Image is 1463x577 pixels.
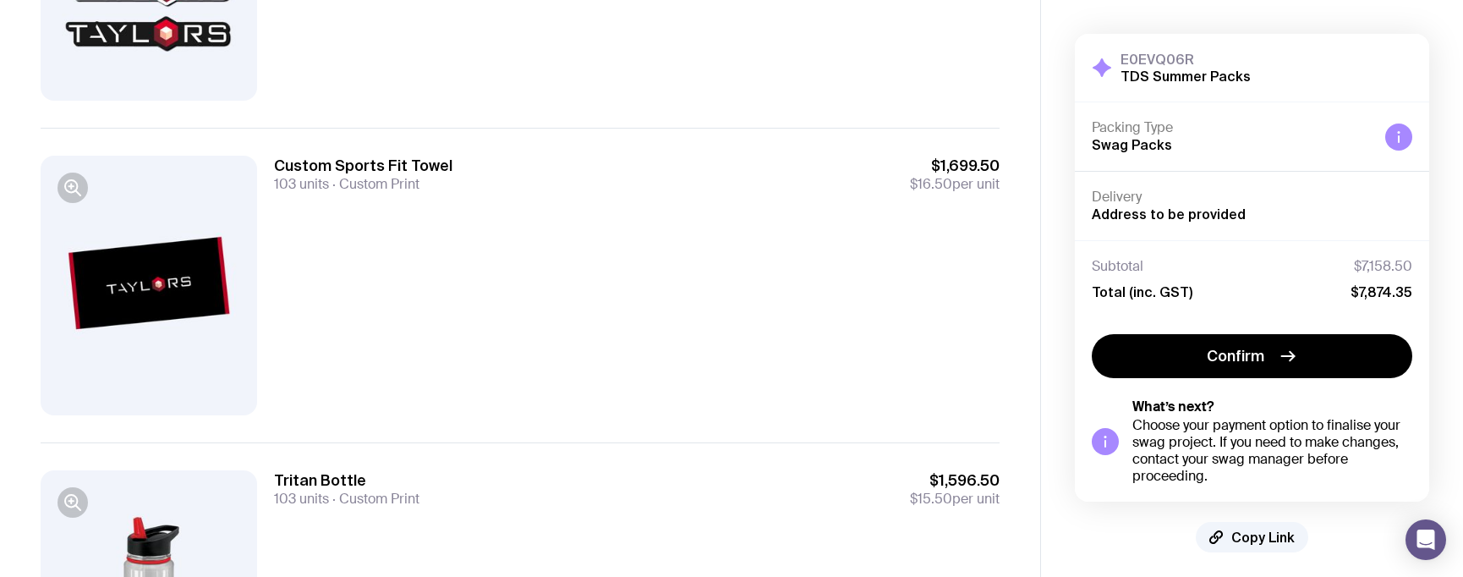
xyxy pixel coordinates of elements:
button: Copy Link [1196,522,1308,552]
span: $15.50 [910,490,952,508]
button: Confirm [1092,334,1412,378]
span: Custom Print [329,490,419,508]
span: 103 units [274,490,329,508]
h4: Packing Type [1092,119,1372,136]
span: Copy Link [1231,529,1295,546]
span: Subtotal [1092,258,1143,275]
span: Total (inc. GST) [1092,283,1192,300]
span: Confirm [1207,346,1264,366]
span: $16.50 [910,175,952,193]
span: 103 units [274,175,329,193]
span: per unit [910,176,1000,193]
span: $1,699.50 [910,156,1000,176]
h3: E0EVQ06R [1121,51,1251,68]
h3: Tritan Bottle [274,470,419,491]
div: Choose your payment option to finalise your swag project. If you need to make changes, contact yo... [1132,417,1412,485]
span: Address to be provided [1092,206,1246,222]
span: $7,874.35 [1351,283,1412,300]
span: per unit [910,491,1000,508]
span: Swag Packs [1092,137,1172,152]
h2: TDS Summer Packs [1121,68,1251,85]
h5: What’s next? [1132,398,1412,415]
span: Custom Print [329,175,419,193]
div: Open Intercom Messenger [1405,519,1446,560]
h4: Delivery [1092,189,1412,206]
span: $7,158.50 [1354,258,1412,275]
span: $1,596.50 [910,470,1000,491]
h3: Custom Sports Fit Towel [274,156,452,176]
